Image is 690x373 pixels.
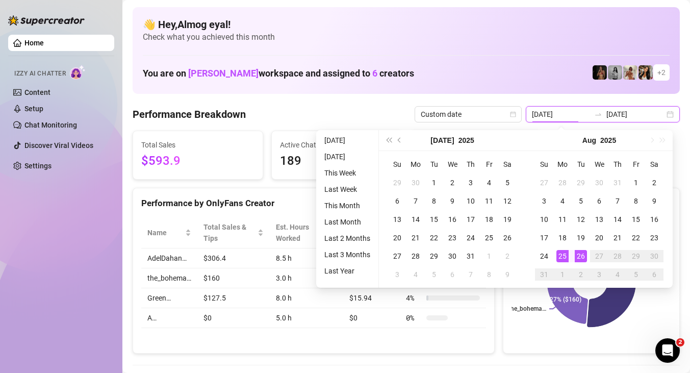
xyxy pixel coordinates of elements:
[538,213,550,226] div: 10
[446,213,458,226] div: 16
[406,192,425,210] td: 2025-07-07
[648,268,660,281] div: 6
[425,210,443,229] td: 2025-07-15
[593,250,605,262] div: 27
[465,177,477,189] div: 3
[498,265,517,284] td: 2025-08-09
[483,195,495,207] div: 11
[428,268,440,281] div: 5
[343,288,400,308] td: $15.94
[608,65,622,80] img: A
[538,232,550,244] div: 17
[575,250,587,262] div: 26
[465,195,477,207] div: 10
[391,213,403,226] div: 13
[24,141,93,150] a: Discover Viral Videos
[462,155,480,173] th: Th
[410,268,422,281] div: 4
[657,67,666,78] span: + 2
[676,338,684,346] span: 2
[553,265,572,284] td: 2025-09-01
[611,195,624,207] div: 7
[462,173,480,192] td: 2025-07-03
[480,265,498,284] td: 2025-08-08
[133,107,246,121] h4: Performance Breakdown
[594,110,602,118] span: to
[630,195,642,207] div: 8
[24,105,43,113] a: Setup
[391,232,403,244] div: 20
[410,195,422,207] div: 7
[320,134,374,146] li: [DATE]
[141,152,254,171] span: $593.9
[535,155,553,173] th: Su
[428,213,440,226] div: 15
[320,151,374,163] li: [DATE]
[553,173,572,192] td: 2025-07-28
[320,232,374,244] li: Last 2 Months
[627,247,645,265] td: 2025-08-29
[480,155,498,173] th: Fr
[608,229,627,247] td: 2025-08-21
[630,213,642,226] div: 15
[608,173,627,192] td: 2025-07-31
[320,167,374,179] li: This Week
[556,268,569,281] div: 1
[141,217,197,248] th: Name
[24,162,52,170] a: Settings
[388,192,406,210] td: 2025-07-06
[483,250,495,262] div: 1
[593,268,605,281] div: 3
[645,265,663,284] td: 2025-09-06
[648,250,660,262] div: 30
[611,232,624,244] div: 21
[648,177,660,189] div: 2
[538,268,550,281] div: 31
[443,229,462,247] td: 2025-07-23
[430,130,454,151] button: Choose a month
[425,229,443,247] td: 2025-07-22
[608,265,627,284] td: 2025-09-04
[270,248,343,268] td: 8.5 h
[391,268,403,281] div: 3
[630,250,642,262] div: 29
[443,155,462,173] th: We
[645,247,663,265] td: 2025-08-30
[623,65,637,80] img: Green
[498,173,517,192] td: 2025-07-05
[425,247,443,265] td: 2025-07-29
[556,213,569,226] div: 11
[141,308,197,328] td: A…
[611,250,624,262] div: 28
[590,192,608,210] td: 2025-08-06
[608,247,627,265] td: 2025-08-28
[611,213,624,226] div: 14
[143,17,670,32] h4: 👋 Hey, Almog eyal !
[391,177,403,189] div: 29
[421,107,516,122] span: Custom date
[572,210,590,229] td: 2025-08-12
[630,268,642,281] div: 5
[593,213,605,226] div: 13
[483,232,495,244] div: 25
[630,177,642,189] div: 1
[501,250,514,262] div: 2
[590,173,608,192] td: 2025-07-30
[388,173,406,192] td: 2025-06-29
[446,232,458,244] div: 23
[508,306,546,313] text: the_bohema…
[483,213,495,226] div: 18
[394,130,405,151] button: Previous month (PageUp)
[141,288,197,308] td: Green…
[406,312,422,324] span: 0 %
[197,248,270,268] td: $306.4
[446,250,458,262] div: 30
[627,265,645,284] td: 2025-09-05
[24,39,44,47] a: Home
[498,247,517,265] td: 2025-08-02
[24,88,50,96] a: Content
[462,229,480,247] td: 2025-07-24
[572,265,590,284] td: 2025-09-02
[608,155,627,173] th: Th
[320,200,374,212] li: This Month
